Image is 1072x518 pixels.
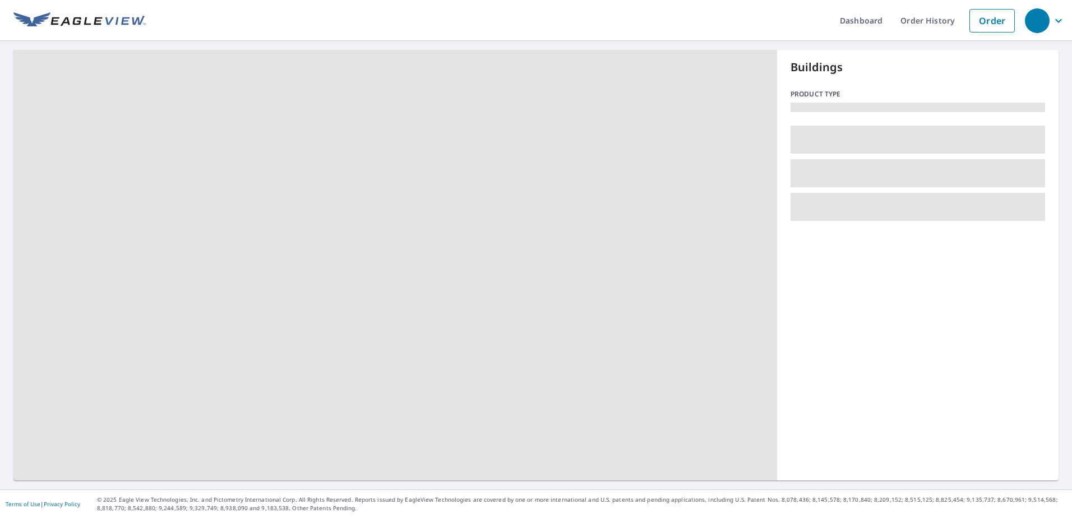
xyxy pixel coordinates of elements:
p: Product type [791,89,1045,99]
a: Terms of Use [6,500,40,508]
p: | [6,501,80,507]
p: Buildings [791,59,1045,76]
img: EV Logo [13,12,146,29]
a: Order [969,9,1015,33]
p: © 2025 Eagle View Technologies, Inc. and Pictometry International Corp. All Rights Reserved. Repo... [97,496,1066,512]
a: Privacy Policy [44,500,80,508]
